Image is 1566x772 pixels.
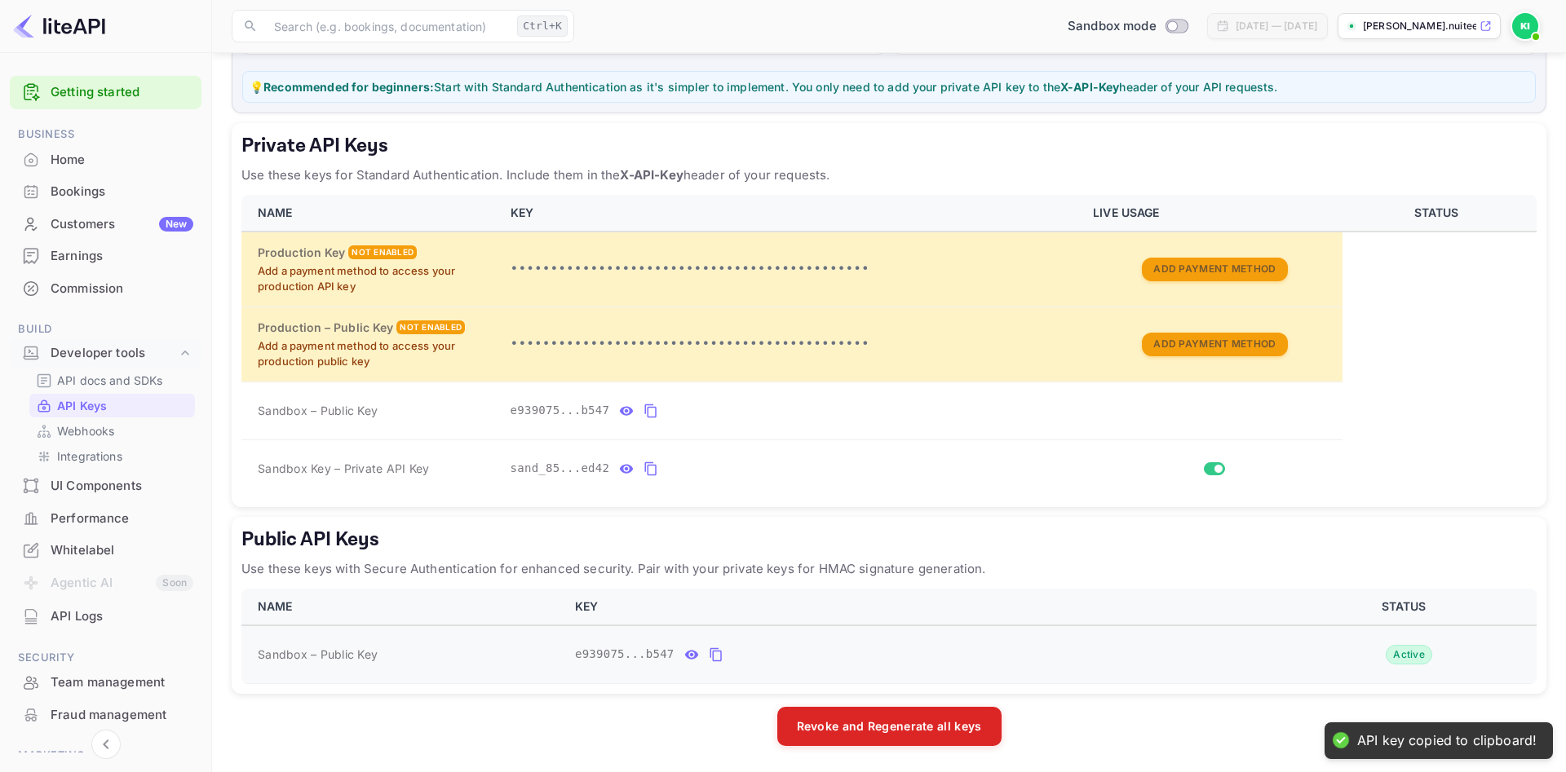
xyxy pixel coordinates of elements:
h5: Public API Keys [241,527,1537,553]
th: NAME [241,589,565,625]
div: Performance [51,510,193,528]
strong: X-API-Key [1060,80,1119,94]
div: Commission [51,280,193,298]
div: Webhooks [29,419,195,443]
div: UI Components [10,470,201,502]
h6: Production – Public Key [258,319,393,337]
th: KEY [565,589,1277,625]
div: CustomersNew [10,209,201,240]
div: Not enabled [348,245,417,259]
div: Fraud management [10,699,201,731]
div: Commission [10,273,201,305]
div: Home [51,151,193,170]
p: Add a payment method to access your production API key [258,263,491,295]
p: ••••••••••••••••••••••••••••••••••••••••••••• [511,334,1074,354]
span: Marketing [10,747,201,765]
a: Whitelabel [10,535,201,565]
div: Active [1386,645,1432,664]
a: API Logs [10,601,201,631]
th: LIVE USAGE [1083,195,1343,232]
div: Developer tools [10,339,201,368]
div: Team management [51,673,193,692]
div: Home [10,144,201,176]
span: Business [10,126,201,143]
p: Webhooks [57,422,114,439]
span: Sandbox mode [1068,17,1157,36]
table: private api keys table [241,195,1537,497]
span: e939075...b547 [575,646,675,663]
span: Build [10,320,201,338]
button: Add Payment Method [1142,333,1287,356]
span: Security [10,649,201,667]
span: sand_85...ed42 [511,460,610,477]
div: Team management [10,667,201,699]
a: API Keys [36,397,188,414]
div: API key copied to clipboard! [1357,732,1537,749]
a: Fraud management [10,699,201,730]
p: Integrations [57,448,122,465]
div: Customers [51,215,193,234]
a: Getting started [51,83,193,102]
table: public api keys table [241,589,1537,684]
input: Search (e.g. bookings, documentation) [264,10,511,42]
img: King Iboy [1512,13,1538,39]
p: Use these keys with Secure Authentication for enhanced security. Pair with your private keys for ... [241,559,1537,579]
div: API docs and SDKs [29,368,195,392]
button: Revoke and Regenerate all keys [777,707,1002,746]
span: e939075...b547 [511,402,610,419]
img: LiteAPI logo [13,13,105,39]
div: Bookings [10,176,201,208]
div: API Logs [51,607,193,626]
div: Earnings [51,247,193,266]
div: UI Components [51,477,193,496]
div: Earnings [10,240,201,272]
a: Team management [10,667,201,697]
p: [PERSON_NAME].nuitee... [1363,19,1476,33]
a: CustomersNew [10,209,201,239]
div: Developer tools [51,344,177,363]
div: API Logs [10,601,201,633]
a: Add Payment Method [1142,336,1287,350]
button: Collapse navigation [91,730,121,759]
div: Performance [10,503,201,535]
th: STATUS [1277,589,1537,625]
div: Fraud management [51,706,193,725]
strong: X-API-Key [620,167,683,183]
div: Whitelabel [10,535,201,567]
p: Use these keys for Standard Authentication. Include them in the header of your requests. [241,165,1537,185]
a: Integrations [36,448,188,465]
div: [DATE] — [DATE] [1236,19,1317,33]
th: NAME [241,195,501,232]
a: UI Components [10,470,201,501]
strong: Recommended for beginners: [263,80,434,94]
div: Getting started [10,76,201,109]
p: API docs and SDKs [57,372,163,389]
p: API Keys [57,397,107,414]
th: STATUS [1343,195,1537,232]
div: API Keys [29,394,195,417]
button: Add Payment Method [1142,258,1287,281]
span: Sandbox – Public Key [258,402,378,419]
div: Switch to Production mode [1061,17,1194,36]
span: Sandbox – Public Key [258,646,378,663]
p: Add a payment method to access your production public key [258,338,491,370]
a: Webhooks [36,422,188,439]
a: Add Payment Method [1142,261,1287,275]
a: Bookings [10,176,201,206]
h6: Production Key [258,244,345,262]
div: Whitelabel [51,541,193,560]
span: Sandbox Key – Private API Key [258,461,429,475]
div: Not enabled [396,320,465,334]
a: Performance [10,503,201,533]
a: Commission [10,273,201,303]
div: Integrations [29,444,195,468]
p: 💡 Start with Standard Authentication as it's simpler to implement. You only need to add your priv... [250,78,1528,95]
div: New [159,217,193,232]
a: API docs and SDKs [36,372,188,389]
div: Bookings [51,183,193,201]
a: Earnings [10,240,201,271]
a: Home [10,144,201,174]
p: ••••••••••••••••••••••••••••••••••••••••••••• [511,259,1074,279]
th: KEY [501,195,1084,232]
div: Ctrl+K [517,15,568,37]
